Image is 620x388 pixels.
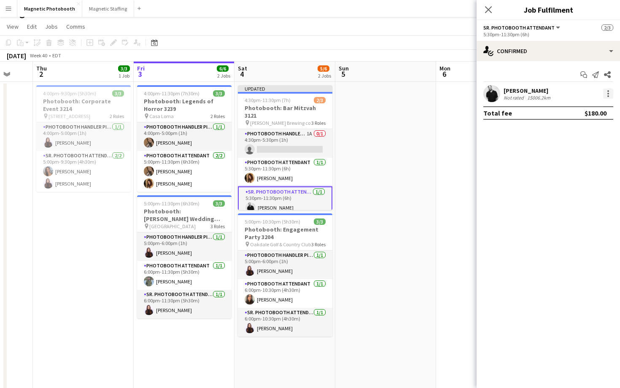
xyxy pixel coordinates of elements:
span: 3/3 [314,218,326,225]
span: 2 Roles [210,113,225,119]
div: $180.00 [585,109,607,117]
span: 4:30pm-11:30pm (7h) [245,97,291,103]
span: 6/6 [217,65,229,72]
span: 3 Roles [311,241,326,248]
div: [DATE] [7,51,26,60]
span: 3 [136,69,145,79]
span: 5 [337,69,349,79]
app-card-role: Sr. Photobooth Attendant1/16:00pm-11:30pm (5h30m)[PERSON_NAME] [137,290,232,318]
h3: Photobooth: [PERSON_NAME] Wedding 2721 [137,207,232,223]
app-card-role: Photobooth Attendant1/16:00pm-10:30pm (4h30m)[PERSON_NAME] [238,279,332,308]
a: Jobs [42,21,61,32]
span: Mon [439,65,450,72]
span: 5/6 [318,65,329,72]
h3: Photobooth: Legends of Horror 3239 [137,97,232,113]
div: Not rated [504,94,526,101]
a: Comms [63,21,89,32]
span: View [7,23,19,30]
span: Sat [238,65,247,72]
span: Jobs [45,23,58,30]
app-card-role: Photobooth Handler Pick-Up/Drop-Off1/14:00pm-5:00pm (1h)[PERSON_NAME] [137,122,232,151]
span: Comms [66,23,85,30]
app-card-role: Photobooth Handler Pick-Up/Drop-Off1/15:00pm-6:00pm (1h)[PERSON_NAME] [137,232,232,261]
h3: Job Fulfilment [477,4,620,15]
span: 5:00pm-11:30pm (6h30m) [144,200,199,207]
span: 2 Roles [110,113,124,119]
app-card-role: Sr. Photobooth Attendant1/16:00pm-10:30pm (4h30m)[PERSON_NAME] [238,308,332,337]
app-card-role: Photobooth Handler Pick-Up/Drop-Off1/15:00pm-6:00pm (1h)[PERSON_NAME] [238,251,332,279]
app-card-role: Photobooth Handler Pick-Up/Drop-Off1/14:00pm-5:00pm (1h)[PERSON_NAME] [36,122,131,151]
div: EDT [52,52,61,59]
h3: Photobooth: Corporate Event 3214 [36,97,131,113]
span: Casa Loma [149,113,174,119]
span: Sr. Photobooth Attendant [483,24,555,31]
span: 3/3 [213,90,225,97]
span: 3 Roles [210,223,225,229]
div: 1 Job [119,73,129,79]
app-card-role: Photobooth Attendant2/25:00pm-11:30pm (6h30m)[PERSON_NAME][PERSON_NAME] [137,151,232,192]
div: Updated [238,85,332,92]
span: 2/3 [314,97,326,103]
a: Edit [24,21,40,32]
a: View [3,21,22,32]
app-job-card: 5:00pm-11:30pm (6h30m)3/3Photobooth: [PERSON_NAME] Wedding 2721 [GEOGRAPHIC_DATA]3 RolesPhotoboot... [137,195,232,318]
app-card-role: Photobooth Handler Pick-Up/Drop-Off1A0/14:30pm-5:30pm (1h) [238,129,332,158]
span: 2 [35,69,47,79]
span: [GEOGRAPHIC_DATA] [149,223,196,229]
span: 3 Roles [311,120,326,126]
span: [STREET_ADDRESS] [49,113,90,119]
span: 3/3 [112,90,124,97]
span: [PERSON_NAME] Brewing co [250,120,310,126]
span: Sun [339,65,349,72]
div: Total fee [483,109,512,117]
h3: Photobooth: Engagement Party 3204 [238,226,332,241]
span: 4 [237,69,247,79]
app-job-card: 4:00pm-9:30pm (5h30m)3/3Photobooth: Corporate Event 3214 [STREET_ADDRESS]2 RolesPhotobooth Handle... [36,85,131,192]
div: 5:30pm-11:30pm (6h) [483,31,613,38]
span: 2/3 [601,24,613,31]
span: Oakdale Golf & Country Club [250,241,311,248]
button: Sr. Photobooth Attendant [483,24,561,31]
span: Fri [137,65,145,72]
span: 3/3 [118,65,130,72]
div: 2 Jobs [318,73,331,79]
span: Week 40 [28,52,49,59]
div: 2 Jobs [217,73,230,79]
app-job-card: 4:00pm-11:30pm (7h30m)3/3Photobooth: Legends of Horror 3239 Casa Loma2 RolesPhotobooth Handler Pi... [137,85,232,192]
app-card-role: Sr. Photobooth Attendant1/15:30pm-11:30pm (6h)[PERSON_NAME] [238,186,332,217]
h3: Photobooth: Bar Mitzvah 3121 [238,104,332,119]
button: Magnetic Photobooth [17,0,82,17]
span: 6 [438,69,450,79]
app-card-role: Photobooth Attendant1/15:30pm-11:30pm (6h)[PERSON_NAME] [238,158,332,186]
span: 4:00pm-11:30pm (7h30m) [144,90,199,97]
app-card-role: Photobooth Attendant1/16:00pm-11:30pm (5h30m)[PERSON_NAME] [137,261,232,290]
span: Edit [27,23,37,30]
span: Thu [36,65,47,72]
div: Confirmed [477,41,620,61]
span: 5:00pm-10:30pm (5h30m) [245,218,300,225]
app-job-card: Updated4:30pm-11:30pm (7h)2/3Photobooth: Bar Mitzvah 3121 [PERSON_NAME] Brewing co3 RolesPhotoboo... [238,85,332,210]
div: 15006.2km [526,94,552,101]
div: [PERSON_NAME] [504,87,552,94]
span: 3/3 [213,200,225,207]
app-job-card: 5:00pm-10:30pm (5h30m)3/3Photobooth: Engagement Party 3204 Oakdale Golf & Country Club3 RolesPhot... [238,213,332,337]
button: Magnetic Staffing [82,0,134,17]
app-card-role: Sr. Photobooth Attendant2/25:00pm-9:30pm (4h30m)[PERSON_NAME][PERSON_NAME] [36,151,131,192]
span: 4:00pm-9:30pm (5h30m) [43,90,96,97]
